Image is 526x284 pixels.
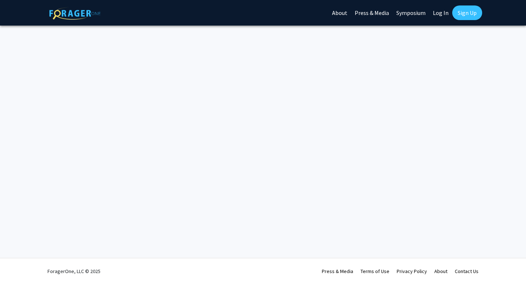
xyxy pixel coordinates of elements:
a: About [434,268,447,275]
div: ForagerOne, LLC © 2025 [47,258,100,284]
a: Privacy Policy [397,268,427,275]
a: Press & Media [322,268,353,275]
a: Terms of Use [361,268,389,275]
a: Contact Us [455,268,479,275]
a: Sign Up [452,5,482,20]
img: ForagerOne Logo [49,7,100,20]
